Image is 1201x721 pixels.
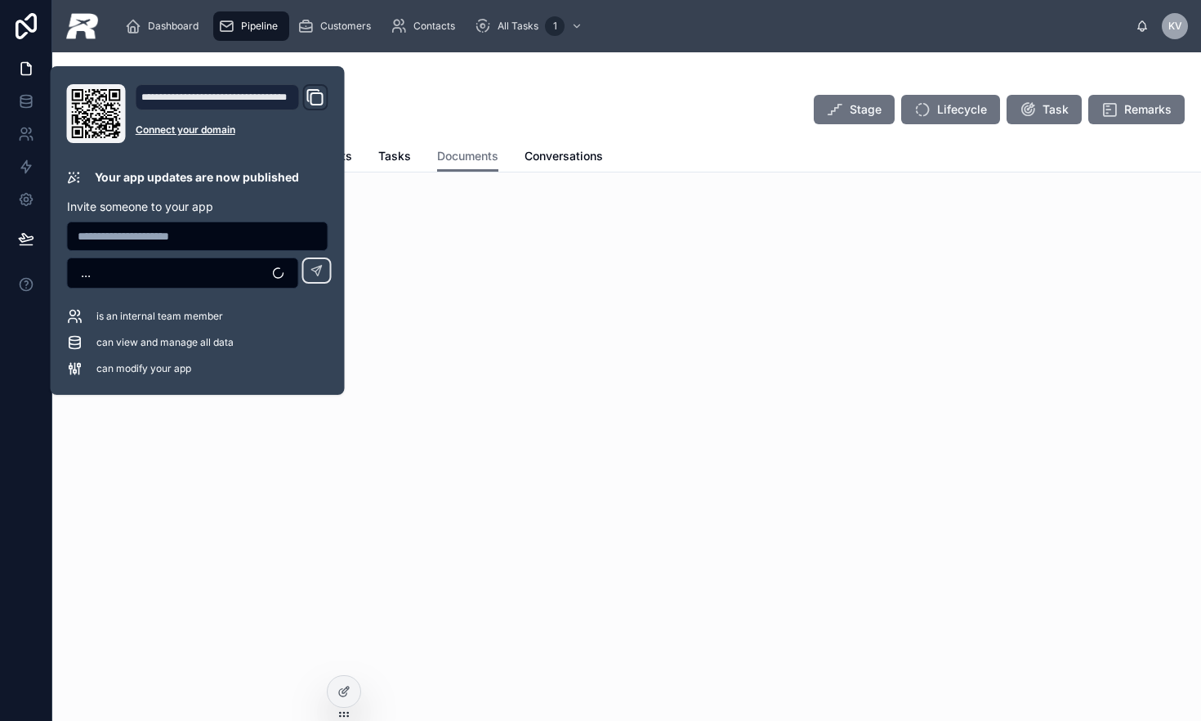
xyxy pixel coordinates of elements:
span: Stage [850,101,882,118]
a: Customers [292,11,382,41]
span: Lifecycle [937,101,987,118]
span: can modify your app [96,362,191,375]
button: Lifecycle [901,95,1000,124]
button: Stage [814,95,895,124]
span: Pipeline [241,20,278,33]
span: Conversations [525,148,603,164]
p: Your app updates are now published [95,169,299,186]
a: Documents [437,141,498,172]
a: Connect your domain [136,123,328,137]
button: Select Button [67,257,299,289]
span: ... [81,265,91,281]
a: Conversations [525,141,603,174]
span: Tasks [378,148,411,164]
span: can view and manage all data [96,336,234,349]
span: Dashboard [148,20,199,33]
span: KV [1168,20,1182,33]
span: All Tasks [498,20,538,33]
div: scrollable content [112,8,1136,44]
span: Documents [437,148,498,164]
a: TBD-TBM700 [142,65,216,82]
span: Customers [320,20,371,33]
span: Pipeline [82,65,126,82]
a: All Tasks1 [470,11,591,41]
span: is an internal team member [96,310,223,323]
a: Pipeline [213,11,289,41]
button: Task [1007,95,1082,124]
div: Domain and Custom Link [136,84,328,143]
p: Invite someone to your app [67,199,328,215]
span: Remarks [1124,101,1172,118]
a: Contacts [386,11,467,41]
span: Contacts [413,20,455,33]
a: Pipeline [62,65,126,82]
a: Tasks [378,141,411,174]
a: Dashboard [120,11,210,41]
span: Task [1043,101,1069,118]
div: 1 [545,16,565,36]
img: App logo [65,13,99,39]
button: Remarks [1088,95,1185,124]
